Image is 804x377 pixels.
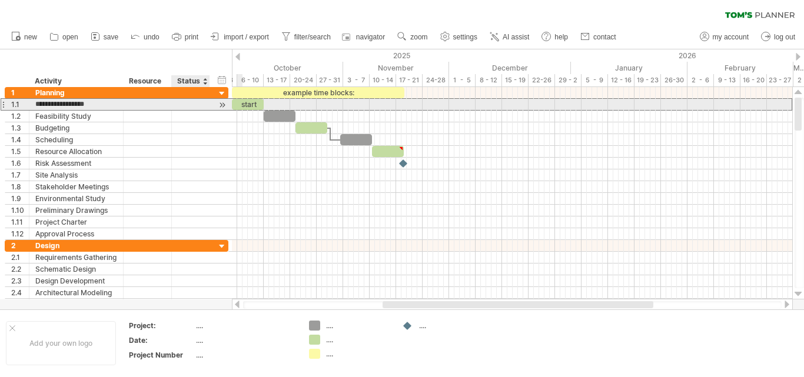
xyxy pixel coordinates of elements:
div: Stakeholder Meetings [35,181,117,192]
div: Preliminary Drawings [35,205,117,216]
div: 2 [11,240,29,251]
div: 2.5 [11,299,29,310]
div: 1.8 [11,181,29,192]
div: 5 - 9 [582,74,608,86]
div: Resource Allocation [35,146,117,157]
div: 12 - 16 [608,74,634,86]
div: 2.1 [11,252,29,263]
div: .... [326,349,390,359]
a: settings [437,29,481,45]
div: 22-26 [529,74,555,86]
div: 26-30 [661,74,687,86]
div: 10 - 14 [370,74,396,86]
div: 1.10 [11,205,29,216]
div: October 2025 [221,62,343,74]
div: January 2026 [571,62,687,74]
div: 1.1 [11,99,29,110]
div: Risk Assessment [35,158,117,169]
div: 29 - 2 [555,74,582,86]
div: Requirements Gathering [35,252,117,263]
div: Design Development [35,275,117,286]
span: filter/search [294,33,331,41]
span: my account [713,33,749,41]
a: AI assist [487,29,533,45]
div: Approval Process [35,228,117,239]
div: .... [196,321,295,331]
a: undo [128,29,163,45]
div: 2.4 [11,287,29,298]
a: my account [697,29,752,45]
div: Scheduling [35,134,117,145]
span: navigator [356,33,385,41]
div: 1.4 [11,134,29,145]
div: .... [196,350,295,360]
div: 27 - 31 [317,74,343,86]
a: zoom [394,29,431,45]
div: 1 - 5 [449,74,476,86]
div: Design [35,240,117,251]
a: contact [577,29,620,45]
a: log out [758,29,799,45]
div: 1.6 [11,158,29,169]
div: example time blocks: [232,87,404,98]
div: Date: [129,335,194,345]
div: 20-24 [290,74,317,86]
div: Structural Engineering [35,299,117,310]
span: settings [453,33,477,41]
a: filter/search [278,29,334,45]
span: contact [593,33,616,41]
a: new [8,29,41,45]
div: 2 - 6 [687,74,714,86]
div: February 2026 [687,62,793,74]
span: save [104,33,118,41]
div: Activity [35,75,117,87]
div: 1.7 [11,169,29,181]
a: save [88,29,122,45]
div: 1.5 [11,146,29,157]
div: 24-28 [423,74,449,86]
div: scroll to activity [217,99,228,111]
div: start [232,99,264,110]
div: .... [326,321,390,331]
div: Feasibility Study [35,111,117,122]
div: Site Analysis [35,169,117,181]
span: import / export [224,33,269,41]
span: open [62,33,78,41]
div: Planning [35,87,117,98]
div: 1.3 [11,122,29,134]
div: Resource [129,75,165,87]
div: 8 - 12 [476,74,502,86]
div: .... [196,335,295,345]
span: new [24,33,37,41]
div: .... [419,321,483,331]
div: 19 - 23 [634,74,661,86]
div: .... [326,335,390,345]
div: 1.2 [11,111,29,122]
div: 23 - 27 [767,74,793,86]
div: Status [177,75,203,87]
a: print [169,29,202,45]
div: 3 - 7 [343,74,370,86]
span: undo [144,33,160,41]
a: navigator [340,29,388,45]
div: December 2025 [449,62,571,74]
div: 16 - 20 [740,74,767,86]
span: zoom [410,33,427,41]
div: 2.2 [11,263,29,275]
div: 1 [11,87,29,98]
div: 1.12 [11,228,29,239]
div: 1.9 [11,193,29,204]
div: Project: [129,321,194,331]
div: 2.3 [11,275,29,286]
div: Architectural Modeling [35,287,117,298]
a: import / export [208,29,273,45]
span: help [554,33,568,41]
div: Schematic Design [35,263,117,275]
div: 1.11 [11,216,29,228]
div: Environmental Study [35,193,117,204]
span: print [185,33,198,41]
div: 9 - 13 [714,74,740,86]
div: 15 - 19 [502,74,529,86]
div: Project Charter [35,216,117,228]
div: 13 - 17 [264,74,290,86]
